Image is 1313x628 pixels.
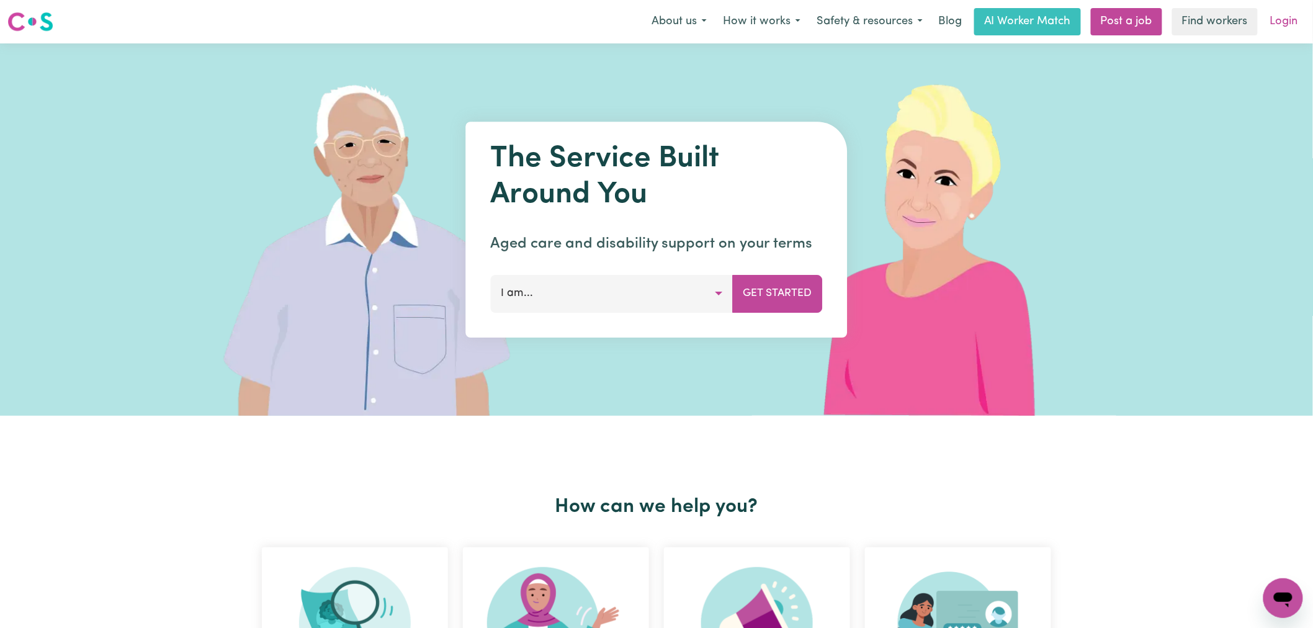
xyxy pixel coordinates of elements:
button: About us [643,9,715,35]
a: Find workers [1172,8,1258,35]
button: Get Started [733,275,823,312]
img: Careseekers logo [7,11,53,33]
a: Careseekers logo [7,7,53,36]
h1: The Service Built Around You [491,141,823,213]
button: Safety & resources [809,9,931,35]
button: I am... [491,275,733,312]
a: AI Worker Match [974,8,1081,35]
a: Blog [931,8,969,35]
p: Aged care and disability support on your terms [491,233,823,255]
iframe: Button to launch messaging window [1263,578,1303,618]
a: Login [1263,8,1306,35]
button: How it works [715,9,809,35]
a: Post a job [1091,8,1162,35]
h2: How can we help you? [254,495,1059,519]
